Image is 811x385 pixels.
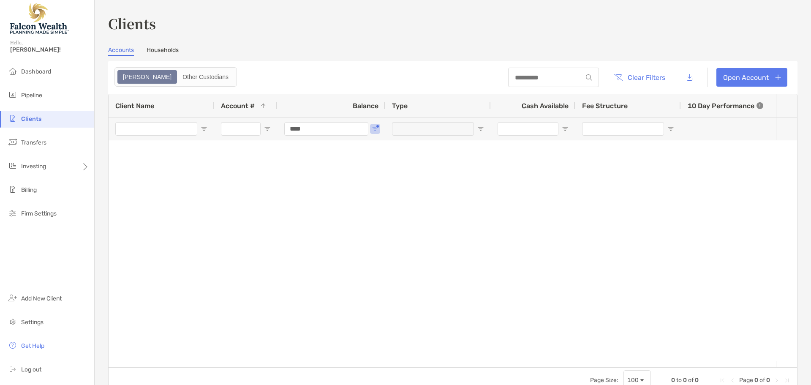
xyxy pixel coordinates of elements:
[221,122,261,136] input: Account # Filter Input
[671,377,675,384] span: 0
[477,126,484,132] button: Open Filter Menu
[21,68,51,75] span: Dashboard
[607,68,672,87] button: Clear Filters
[627,377,639,384] div: 100
[498,122,558,136] input: Cash Available Filter Input
[372,126,378,132] button: Open Filter Menu
[21,295,62,302] span: Add New Client
[21,115,41,123] span: Clients
[264,126,271,132] button: Open Filter Menu
[221,102,255,110] span: Account #
[353,102,378,110] span: Balance
[590,377,618,384] div: Page Size:
[522,102,569,110] span: Cash Available
[688,377,694,384] span: of
[8,317,18,327] img: settings icon
[10,46,89,53] span: [PERSON_NAME]!
[8,137,18,147] img: transfers icon
[716,68,787,87] a: Open Account
[8,66,18,76] img: dashboard icon
[8,184,18,194] img: billing icon
[729,377,736,384] div: Previous Page
[21,210,57,217] span: Firm Settings
[759,377,765,384] span: of
[766,377,770,384] span: 0
[683,377,687,384] span: 0
[21,186,37,194] span: Billing
[773,377,780,384] div: Next Page
[21,163,46,170] span: Investing
[115,102,154,110] span: Client Name
[719,377,726,384] div: First Page
[21,92,42,99] span: Pipeline
[108,46,134,56] a: Accounts
[582,122,664,136] input: Fee Structure Filter Input
[676,377,682,384] span: to
[582,102,628,110] span: Fee Structure
[586,74,592,81] img: input icon
[118,71,176,83] div: Zoe
[695,377,699,384] span: 0
[115,122,197,136] input: Client Name Filter Input
[688,94,763,117] div: 10 Day Performance
[8,208,18,218] img: firm-settings icon
[108,14,797,33] h3: Clients
[201,126,207,132] button: Open Filter Menu
[392,102,408,110] span: Type
[10,3,69,34] img: Falcon Wealth Planning Logo
[784,377,790,384] div: Last Page
[8,113,18,123] img: clients icon
[667,126,674,132] button: Open Filter Menu
[147,46,179,56] a: Households
[284,122,368,136] input: Balance Filter Input
[8,364,18,374] img: logout icon
[21,319,44,326] span: Settings
[114,67,237,87] div: segmented control
[562,126,569,132] button: Open Filter Menu
[8,340,18,350] img: get-help icon
[21,342,44,350] span: Get Help
[21,366,41,373] span: Log out
[754,377,758,384] span: 0
[8,293,18,303] img: add_new_client icon
[8,161,18,171] img: investing icon
[178,71,233,83] div: Other Custodians
[21,139,46,146] span: Transfers
[8,90,18,100] img: pipeline icon
[739,377,753,384] span: Page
